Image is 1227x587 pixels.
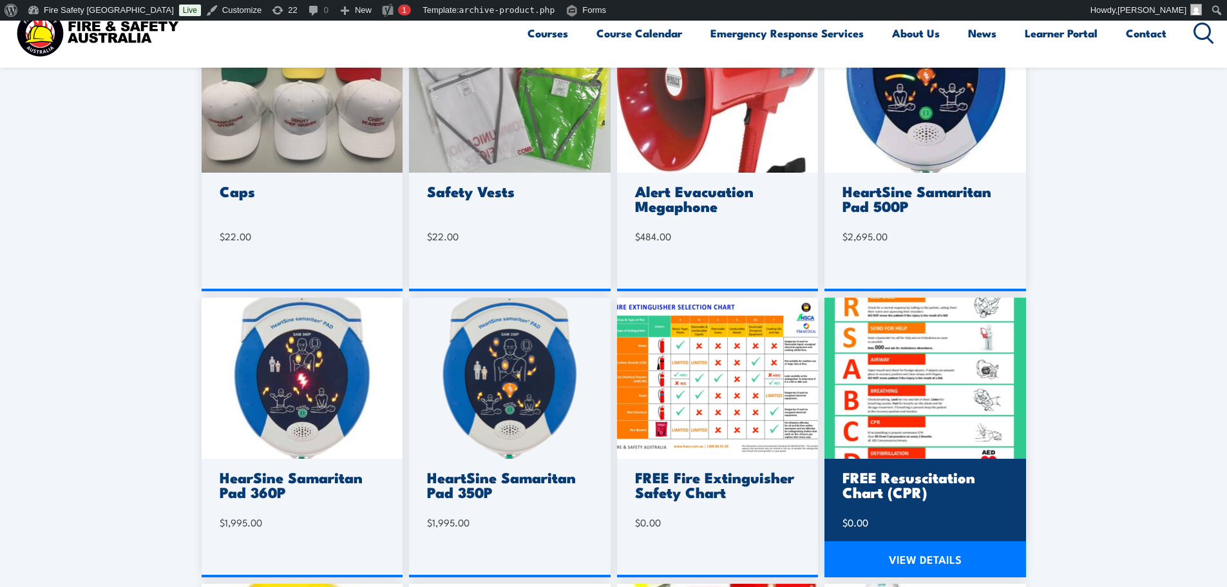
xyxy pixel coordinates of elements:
a: Contact [1126,16,1166,50]
img: 20230220_093531-scaled-1.jpg [409,12,611,173]
a: Learner Portal [1025,16,1098,50]
span: archive-product.php [459,5,555,15]
h3: Caps [220,184,381,198]
span: $ [842,229,848,243]
h3: FREE Resuscitation Chart (CPR) [842,470,1004,499]
bdi: 1,995.00 [427,515,470,529]
h3: Alert Evacuation Megaphone [635,184,797,213]
bdi: 484.00 [635,229,671,243]
bdi: 0.00 [842,515,868,529]
h3: HearSine Samaritan Pad 360P [220,470,381,499]
span: $ [842,515,848,529]
span: $ [220,229,225,243]
a: About Us [892,16,940,50]
span: $ [635,229,640,243]
img: 500.jpg [824,12,1026,173]
a: Live [179,5,201,16]
h3: HeartSine Samaritan Pad 350P [427,470,589,499]
span: $ [427,229,432,243]
span: $ [635,515,640,529]
span: $ [220,515,225,529]
bdi: 22.00 [220,229,251,243]
span: 1 [402,5,406,15]
a: Courses [528,16,568,50]
bdi: 1,995.00 [220,515,262,529]
span: $ [427,515,432,529]
img: 350.png [409,298,611,459]
a: Course Calendar [596,16,682,50]
bdi: 22.00 [427,229,459,243]
img: megaphone-1.jpg [617,12,819,173]
a: News [968,16,996,50]
img: FREE Resuscitation Chart – What are the 7 steps to CPR Chart / Sign / Poster [824,298,1026,459]
img: caps-scaled-1.jpg [202,12,403,173]
h3: Safety Vests [427,184,589,198]
h3: FREE Fire Extinguisher Safety Chart [635,470,797,499]
bdi: 0.00 [635,515,661,529]
a: VIEW DETAILS [824,541,1026,577]
a: Emergency Response Services [710,16,864,50]
img: 360.jpg [202,298,403,459]
img: Fire-Extinguisher-Chart.png [617,298,819,459]
bdi: 2,695.00 [842,229,888,243]
span: [PERSON_NAME] [1118,5,1186,15]
h3: HeartSine Samaritan Pad 500P [842,184,1004,213]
